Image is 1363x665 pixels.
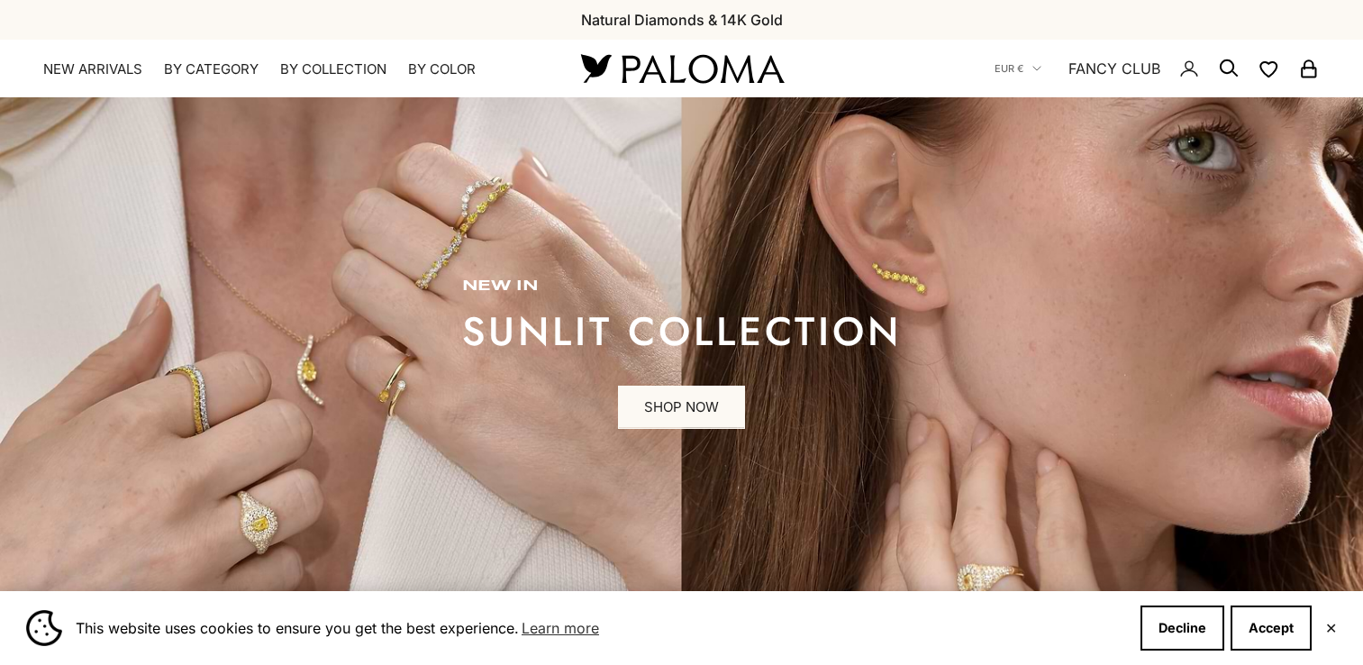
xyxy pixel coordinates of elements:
[1325,623,1337,633] button: Close
[43,60,538,78] nav: Primary navigation
[1140,606,1224,651] button: Decline
[26,610,62,646] img: Cookie banner
[408,60,476,78] summary: By Color
[995,40,1320,97] nav: Secondary navigation
[519,615,602,642] a: Learn more
[581,8,783,32] p: Natural Diamonds & 14K Gold
[995,60,1023,77] span: EUR €
[462,314,902,350] p: sunlit collection
[76,615,1126,642] span: This website uses cookies to ensure you get the best experience.
[618,386,745,429] a: SHOP NOW
[462,278,902,296] p: new in
[995,60,1041,77] button: EUR €
[1231,606,1312,651] button: Accept
[280,60,386,78] summary: By Collection
[43,60,142,78] a: NEW ARRIVALS
[164,60,259,78] summary: By Category
[1068,57,1160,80] a: FANCY CLUB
